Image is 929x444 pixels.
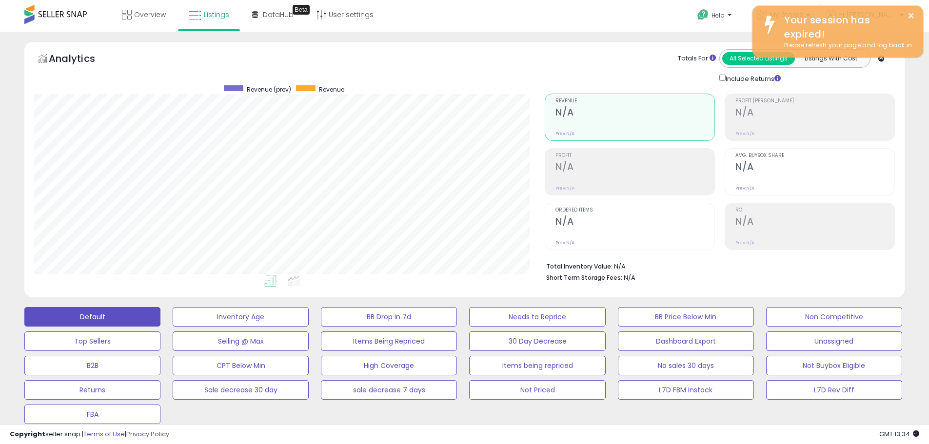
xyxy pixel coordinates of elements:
[469,331,605,351] button: 30 Day Decrease
[83,429,125,439] a: Terms of Use
[735,98,894,104] span: Profit [PERSON_NAME]
[618,331,754,351] button: Dashboard Export
[766,356,902,375] button: Not Buybox Eligible
[173,307,309,327] button: Inventory Age
[722,52,795,65] button: All Selected Listings
[766,307,902,327] button: Non Competitive
[173,380,309,400] button: Sale decrease 30 day
[555,131,574,136] small: Prev: N/A
[555,98,714,104] span: Revenue
[618,380,754,400] button: L7D FBM Instock
[469,307,605,327] button: Needs to Reprice
[555,107,714,120] h2: N/A
[735,185,754,191] small: Prev: N/A
[173,356,309,375] button: CPT Below Min
[735,153,894,158] span: Avg. Buybox Share
[735,161,894,174] h2: N/A
[126,429,169,439] a: Privacy Policy
[321,307,457,327] button: BB Drop in 7d
[247,85,291,94] span: Revenue (prev)
[321,331,457,351] button: Items Being Repriced
[735,131,754,136] small: Prev: N/A
[263,10,294,19] span: DataHub
[735,208,894,213] span: ROI
[555,208,714,213] span: Ordered Items
[469,380,605,400] button: Not Priced
[618,307,754,327] button: BB Price Below Min
[204,10,229,19] span: Listings
[794,52,867,65] button: Listings With Cost
[24,356,160,375] button: B2B
[555,240,574,246] small: Prev: N/A
[546,260,888,271] li: N/A
[321,356,457,375] button: High Coverage
[555,153,714,158] span: Profit
[678,54,716,63] div: Totals For
[546,262,613,270] b: Total Inventory Value:
[134,10,166,19] span: Overview
[24,380,160,400] button: Returns
[735,216,894,229] h2: N/A
[24,405,160,424] button: FBA
[712,73,792,84] div: Include Returns
[24,331,160,351] button: Top Sellers
[777,41,916,50] div: Please refresh your page and log back in
[321,380,457,400] button: sale decrease 7 days
[879,429,919,439] span: 2025-09-15 13:34 GMT
[766,331,902,351] button: Unassigned
[10,429,45,439] strong: Copyright
[624,273,635,282] span: N/A
[546,273,622,282] b: Short Term Storage Fees:
[697,9,709,21] i: Get Help
[766,380,902,400] button: L7D Rev Diff
[319,85,344,94] span: Revenue
[618,356,754,375] button: No sales 30 days
[173,331,309,351] button: Selling @ Max
[469,356,605,375] button: Items being repriced
[777,13,916,41] div: Your session has expired!
[555,185,574,191] small: Prev: N/A
[712,11,725,19] span: Help
[293,5,310,15] div: Tooltip anchor
[555,161,714,174] h2: N/A
[555,216,714,229] h2: N/A
[907,10,915,22] button: ×
[10,430,169,439] div: seller snap | |
[690,1,741,32] a: Help
[735,240,754,246] small: Prev: N/A
[735,107,894,120] h2: N/A
[49,52,114,68] h5: Analytics
[24,307,160,327] button: Default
